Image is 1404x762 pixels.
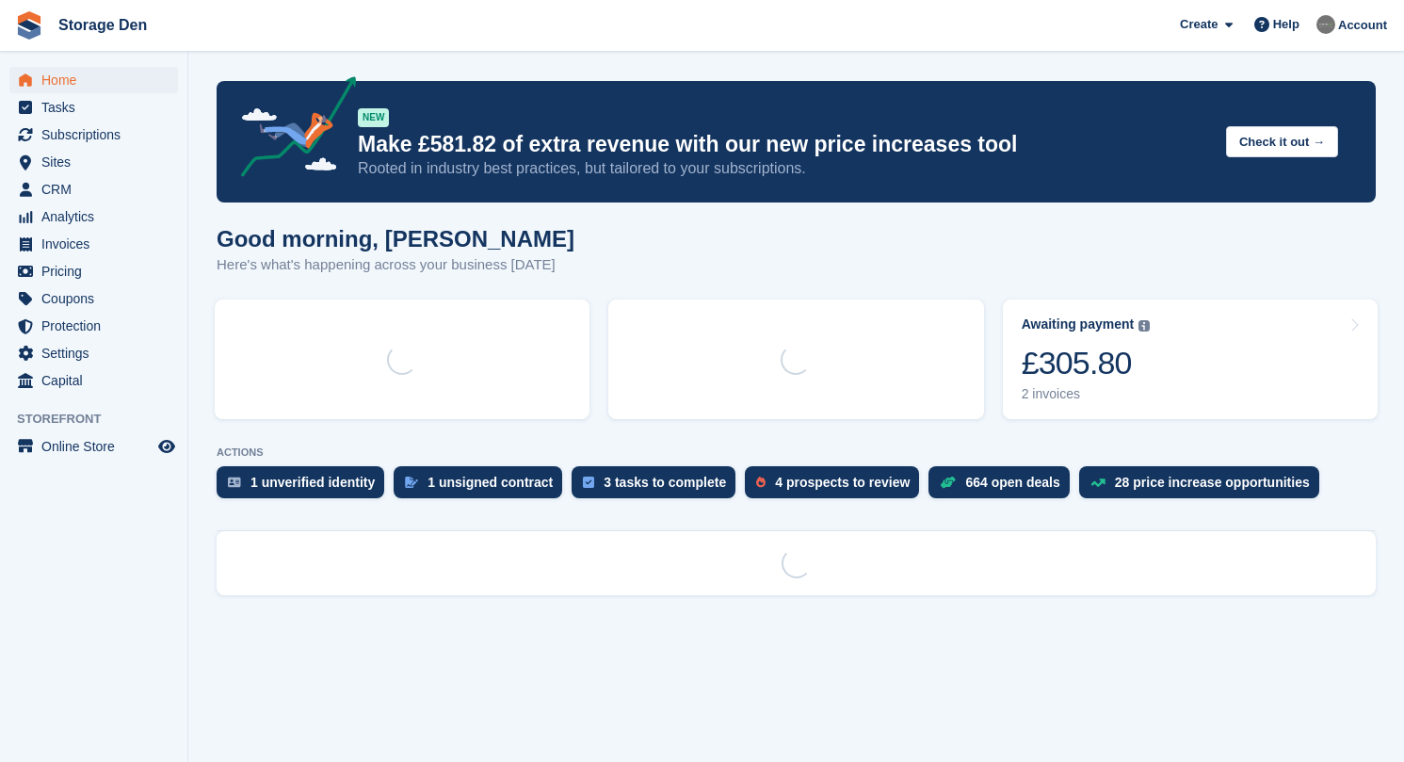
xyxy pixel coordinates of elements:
[9,313,178,339] a: menu
[1138,320,1150,332] img: icon-info-grey-7440780725fd019a000dd9b08b2336e03edf1995a4989e88bcd33f0948082b44.svg
[1022,386,1151,402] div: 2 invoices
[217,446,1376,459] p: ACTIONS
[965,475,1059,490] div: 664 open deals
[228,477,241,488] img: verify_identity-adf6edd0f0f0b5bbfe63781bf79b02c33cf7c696d77639b501bdc392416b5a36.svg
[9,258,178,284] a: menu
[41,176,154,203] span: CRM
[9,149,178,175] a: menu
[41,67,154,93] span: Home
[9,433,178,460] a: menu
[9,203,178,230] a: menu
[41,203,154,230] span: Analytics
[1022,344,1151,382] div: £305.80
[572,466,745,508] a: 3 tasks to complete
[1003,300,1378,419] a: Awaiting payment £305.80 2 invoices
[1338,16,1387,35] span: Account
[604,475,726,490] div: 3 tasks to complete
[1115,475,1310,490] div: 28 price increase opportunities
[9,176,178,203] a: menu
[250,475,375,490] div: 1 unverified identity
[9,367,178,394] a: menu
[41,285,154,312] span: Coupons
[1226,126,1338,157] button: Check it out →
[1022,316,1135,332] div: Awaiting payment
[1180,15,1218,34] span: Create
[358,108,389,127] div: NEW
[41,231,154,257] span: Invoices
[745,466,928,508] a: 4 prospects to review
[41,367,154,394] span: Capital
[41,94,154,121] span: Tasks
[155,435,178,458] a: Preview store
[1090,478,1105,487] img: price_increase_opportunities-93ffe204e8149a01c8c9dc8f82e8f89637d9d84a8eef4429ea346261dce0b2c0.svg
[756,477,766,488] img: prospect-51fa495bee0391a8d652442698ab0144808aea92771e9ea1ae160a38d050c398.svg
[225,76,357,184] img: price-adjustments-announcement-icon-8257ccfd72463d97f412b2fc003d46551f7dbcb40ab6d574587a9cd5c0d94...
[51,9,154,41] a: Storage Den
[775,475,910,490] div: 4 prospects to review
[217,466,394,508] a: 1 unverified identity
[405,477,418,488] img: contract_signature_icon-13c848040528278c33f63329250d36e43548de30e8caae1d1a13099fd9432cc5.svg
[9,122,178,148] a: menu
[15,11,43,40] img: stora-icon-8386f47178a22dfd0bd8f6a31ec36ba5ce8667c1dd55bd0f319d3a0aa187defe.svg
[1316,15,1335,34] img: Brian Barbour
[41,122,154,148] span: Subscriptions
[41,340,154,366] span: Settings
[41,433,154,460] span: Online Store
[9,94,178,121] a: menu
[9,340,178,366] a: menu
[428,475,553,490] div: 1 unsigned contract
[583,477,594,488] img: task-75834270c22a3079a89374b754ae025e5fb1db73e45f91037f5363f120a921f8.svg
[17,410,187,429] span: Storefront
[217,226,574,251] h1: Good morning, [PERSON_NAME]
[41,258,154,284] span: Pricing
[394,466,572,508] a: 1 unsigned contract
[358,131,1211,158] p: Make £581.82 of extra revenue with our new price increases tool
[1079,466,1329,508] a: 28 price increase opportunities
[928,466,1078,508] a: 664 open deals
[1273,15,1299,34] span: Help
[9,67,178,93] a: menu
[9,231,178,257] a: menu
[41,149,154,175] span: Sites
[217,254,574,276] p: Here's what's happening across your business [DATE]
[9,285,178,312] a: menu
[940,476,956,489] img: deal-1b604bf984904fb50ccaf53a9ad4b4a5d6e5aea283cecdc64d6e3604feb123c2.svg
[358,158,1211,179] p: Rooted in industry best practices, but tailored to your subscriptions.
[41,313,154,339] span: Protection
